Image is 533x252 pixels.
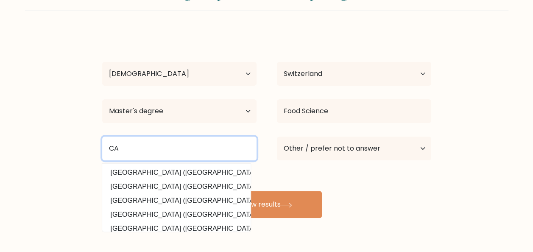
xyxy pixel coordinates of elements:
option: [GEOGRAPHIC_DATA] ([GEOGRAPHIC_DATA]) [104,222,248,235]
button: View results [212,191,322,218]
input: What did you study? [277,99,431,123]
option: [GEOGRAPHIC_DATA] ([GEOGRAPHIC_DATA]) [104,166,248,179]
option: [GEOGRAPHIC_DATA] ([GEOGRAPHIC_DATA]) [104,180,248,193]
option: [GEOGRAPHIC_DATA] ([GEOGRAPHIC_DATA]) [104,208,248,221]
input: Most relevant educational institution [102,137,257,160]
option: [GEOGRAPHIC_DATA] ([GEOGRAPHIC_DATA]) [104,194,248,207]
